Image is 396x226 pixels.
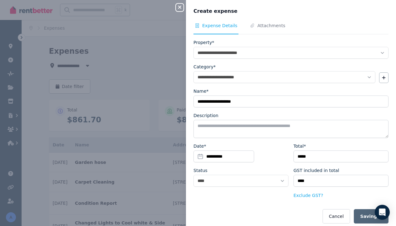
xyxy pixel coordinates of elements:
[375,205,390,220] div: Open Intercom Messenger
[193,167,208,174] label: Status
[257,22,285,29] span: Attachments
[193,7,238,15] span: Create expense
[293,167,339,174] label: GST included in total
[193,39,214,46] label: Property*
[193,64,216,70] label: Category*
[193,88,208,94] label: Name*
[202,22,237,29] span: Expense Details
[193,112,218,119] label: Description
[193,143,206,149] label: Date*
[293,192,323,199] button: Exclude GST?
[323,209,350,224] button: Cancel
[193,22,388,34] nav: Tabs
[293,143,306,149] label: Total*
